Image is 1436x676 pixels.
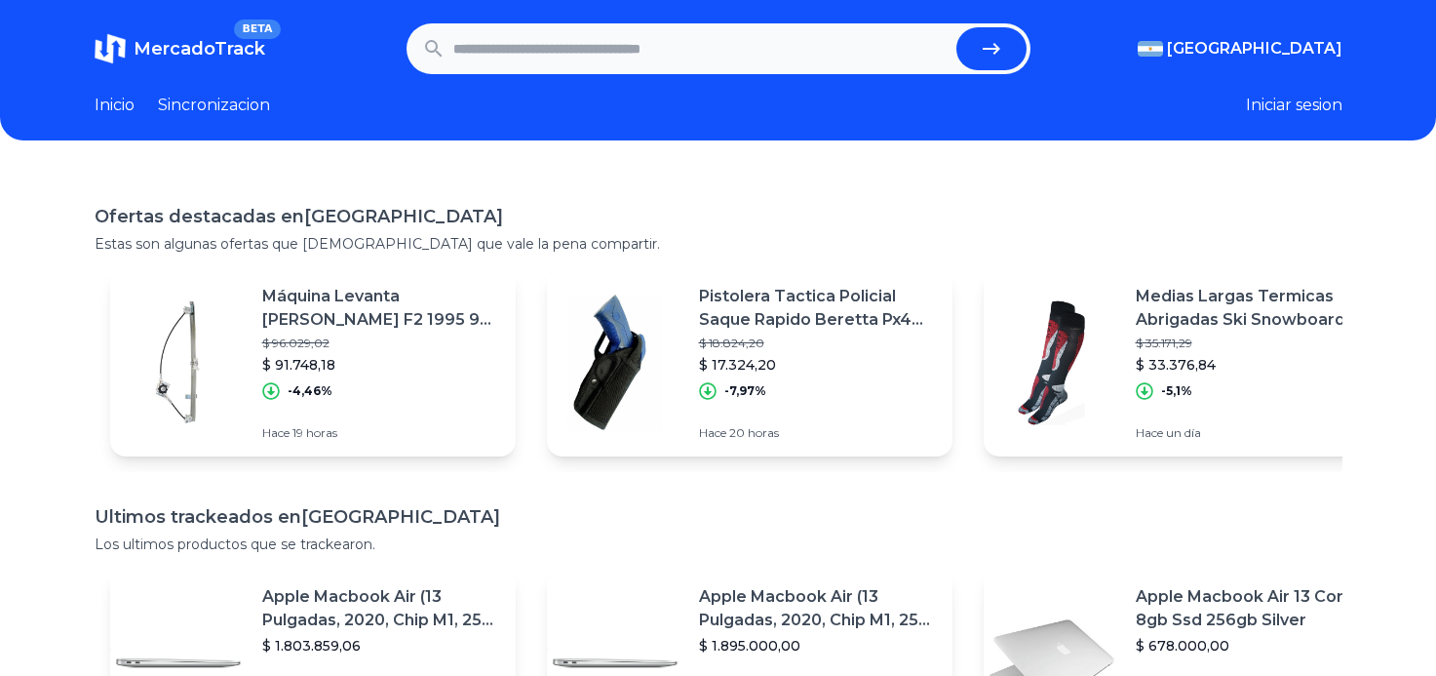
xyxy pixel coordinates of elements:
[95,33,265,64] a: MercadoTrackBETA
[262,355,500,375] p: $ 91.748,18
[699,636,937,656] p: $ 1.895.000,00
[134,38,265,60] span: MercadoTrack
[1246,94,1342,117] button: Iniciar sesion
[158,94,270,117] a: Sincronizacion
[262,285,500,332] p: Máquina Levanta [PERSON_NAME] F2 1995 96 97 A 04 Manual C
[547,295,683,431] img: Featured image
[699,425,937,441] p: Hace 20 horas
[1167,37,1342,60] span: [GEOGRAPHIC_DATA]
[699,336,937,351] p: $ 18.824,20
[1161,383,1192,399] p: -5,1%
[699,355,937,375] p: $ 17.324,20
[262,636,500,656] p: $ 1.803.859,06
[1136,336,1374,351] p: $ 35.171,29
[699,285,937,332] p: Pistolera Tactica Policial Saque Rapido Beretta Px4 [GEOGRAPHIC_DATA]
[699,585,937,632] p: Apple Macbook Air (13 Pulgadas, 2020, Chip M1, 256 Gb De Ssd, 8 Gb De Ram) - Plata
[95,503,1342,531] h1: Ultimos trackeados en [GEOGRAPHIC_DATA]
[1136,425,1374,441] p: Hace un día
[95,535,1342,554] p: Los ultimos productos que se trackearon.
[984,269,1389,457] a: Featured imageMedias Largas Termicas Abrigadas Ski Snowboard Reforzadas$ 35.171,29$ 33.376,84-5,1...
[288,383,332,399] p: -4,46%
[110,269,516,457] a: Featured imageMáquina Levanta [PERSON_NAME] F2 1995 96 97 A 04 Manual C$ 96.029,02$ 91.748,18-4,4...
[1136,585,1374,632] p: Apple Macbook Air 13 Core I5 8gb Ssd 256gb Silver
[1136,355,1374,375] p: $ 33.376,84
[95,33,126,64] img: MercadoTrack
[1138,37,1342,60] button: [GEOGRAPHIC_DATA]
[95,94,135,117] a: Inicio
[234,20,280,39] span: BETA
[724,383,766,399] p: -7,97%
[262,585,500,632] p: Apple Macbook Air (13 Pulgadas, 2020, Chip M1, 256 Gb De Ssd, 8 Gb De Ram) - Plata
[95,203,1342,230] h1: Ofertas destacadas en [GEOGRAPHIC_DATA]
[95,234,1342,254] p: Estas son algunas ofertas que [DEMOGRAPHIC_DATA] que vale la pena compartir.
[110,295,247,431] img: Featured image
[1136,285,1374,332] p: Medias Largas Termicas Abrigadas Ski Snowboard Reforzadas
[984,295,1120,431] img: Featured image
[262,336,500,351] p: $ 96.029,02
[547,269,952,457] a: Featured imagePistolera Tactica Policial Saque Rapido Beretta Px4 [GEOGRAPHIC_DATA]$ 18.824,20$ 1...
[1136,636,1374,656] p: $ 678.000,00
[1138,41,1163,57] img: Argentina
[262,425,500,441] p: Hace 19 horas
